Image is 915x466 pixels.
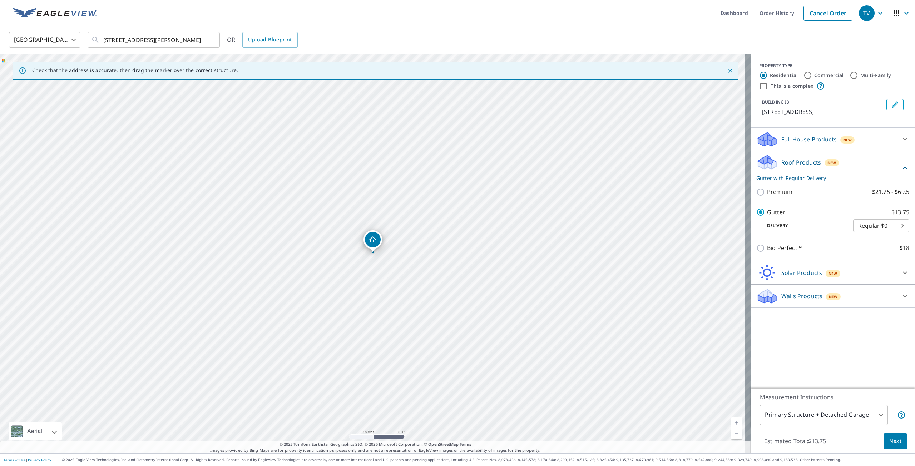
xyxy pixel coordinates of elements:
div: Aerial [25,422,44,440]
span: New [827,160,836,166]
label: Multi-Family [860,72,891,79]
p: $18 [900,244,909,252]
span: Upload Blueprint [248,35,292,44]
span: Your report will include the primary structure and a detached garage if one exists. [897,411,906,419]
a: Privacy Policy [28,457,51,462]
p: Bid Perfect™ [767,244,802,252]
a: Terms [460,441,471,447]
div: [GEOGRAPHIC_DATA] [9,30,80,50]
p: | [4,458,51,462]
label: Commercial [814,72,844,79]
p: [STREET_ADDRESS] [762,107,884,116]
span: New [829,294,838,300]
p: BUILDING ID [762,99,790,105]
div: Regular $0 [853,216,909,236]
p: © 2025 Eagle View Technologies, Inc. and Pictometry International Corp. All Rights Reserved. Repo... [62,457,911,462]
p: $13.75 [891,208,909,217]
a: Cancel Order [803,6,852,21]
p: Full House Products [781,135,837,144]
span: New [843,137,852,143]
div: Roof ProductsNewGutter with Regular Delivery [756,154,909,182]
div: Aerial [9,422,62,440]
div: OR [227,32,298,48]
p: Roof Products [781,158,821,167]
label: Residential [770,72,798,79]
p: Solar Products [781,269,822,277]
button: Next [884,433,907,449]
a: Current Level 19, Zoom In [731,417,742,428]
div: Walls ProductsNew [756,287,909,305]
p: $21.75 - $69.5 [872,187,909,196]
img: EV Logo [13,8,97,19]
a: Terms of Use [4,457,26,462]
p: Gutter with Regular Delivery [756,174,901,182]
span: New [829,271,837,276]
a: OpenStreetMap [428,441,458,447]
p: Gutter [767,208,785,217]
button: Edit building 1 [886,99,904,110]
p: Estimated Total: $13.75 [758,433,832,449]
a: Upload Blueprint [242,32,297,48]
p: Measurement Instructions [760,393,906,401]
input: Search by address or latitude-longitude [103,30,205,50]
span: © 2025 TomTom, Earthstar Geographics SIO, © 2025 Microsoft Corporation, © [280,441,471,447]
p: Walls Products [781,292,822,300]
label: This is a complex [771,82,813,90]
p: Delivery [756,222,853,229]
a: Current Level 19, Zoom Out [731,428,742,439]
div: Dropped pin, building 1, Residential property, 26 Butternut Ln Newburg, WV 26410 [363,230,382,252]
div: PROPERTY TYPE [759,62,906,69]
p: Premium [767,187,792,196]
button: Close [726,66,735,75]
p: Check that the address is accurate, then drag the marker over the correct structure. [32,67,238,74]
div: Solar ProductsNew [756,264,909,281]
div: Primary Structure + Detached Garage [760,405,888,425]
div: TV [859,5,875,21]
div: Full House ProductsNew [756,131,909,148]
span: Next [889,437,901,446]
